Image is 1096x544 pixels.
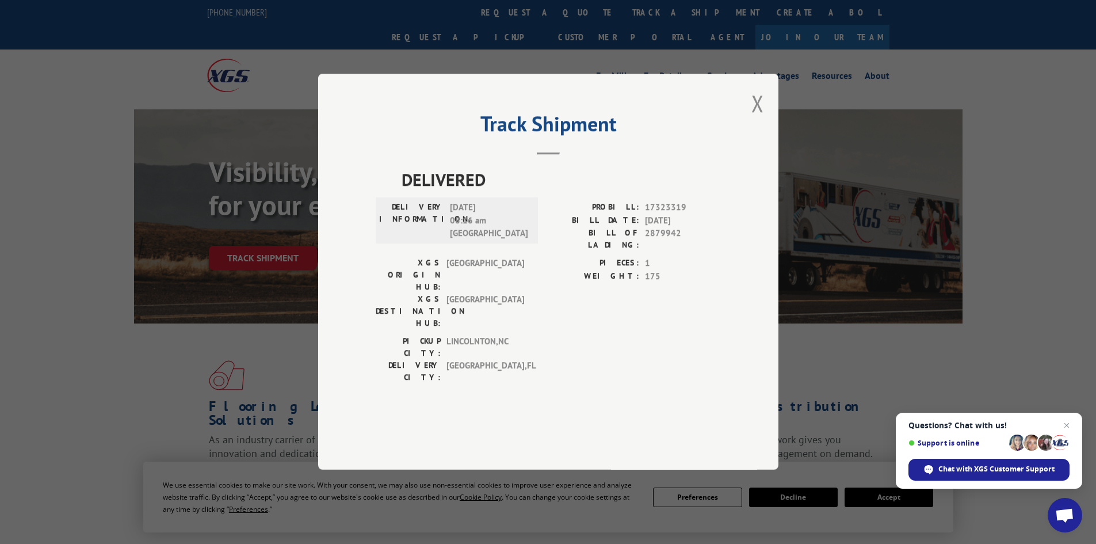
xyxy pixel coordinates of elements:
[645,227,721,252] span: 2879942
[446,257,524,294] span: [GEOGRAPHIC_DATA]
[376,116,721,138] h2: Track Shipment
[1060,419,1074,432] span: Close chat
[645,201,721,215] span: 17323319
[446,294,524,330] span: [GEOGRAPHIC_DATA]
[645,214,721,227] span: [DATE]
[908,439,1005,447] span: Support is online
[450,201,528,241] span: [DATE] 08:16 am [GEOGRAPHIC_DATA]
[376,294,441,330] label: XGS DESTINATION HUB:
[548,257,639,271] label: PIECES:
[376,360,441,384] label: DELIVERY CITY:
[379,201,444,241] label: DELIVERY INFORMATION:
[645,257,721,271] span: 1
[751,88,764,119] button: Close modal
[376,257,441,294] label: XGS ORIGIN HUB:
[548,227,639,252] label: BILL OF LADING:
[446,360,524,384] span: [GEOGRAPHIC_DATA] , FL
[645,270,721,283] span: 175
[938,464,1055,474] span: Chat with XGS Customer Support
[548,201,639,215] label: PROBILL:
[908,459,1070,481] div: Chat with XGS Customer Support
[548,270,639,283] label: WEIGHT:
[548,214,639,227] label: BILL DATE:
[402,167,721,193] span: DELIVERED
[908,421,1070,430] span: Questions? Chat with us!
[446,336,524,360] span: LINCOLNTON , NC
[376,336,441,360] label: PICKUP CITY:
[1048,498,1082,532] div: Open chat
